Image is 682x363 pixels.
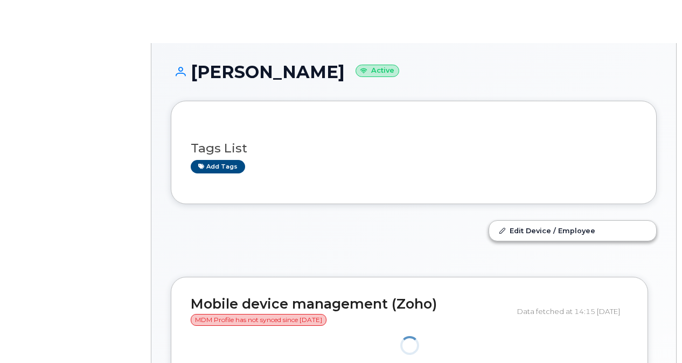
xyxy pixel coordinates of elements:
[171,62,657,81] h1: [PERSON_NAME]
[191,314,326,326] span: MDM Profile has not synced since [DATE]
[489,221,656,240] a: Edit Device / Employee
[356,65,399,77] small: Active
[191,160,245,173] a: Add tags
[191,142,637,155] h3: Tags List
[191,297,509,326] h2: Mobile device management (Zoho)
[517,301,628,322] div: Data fetched at 14:15 [DATE]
